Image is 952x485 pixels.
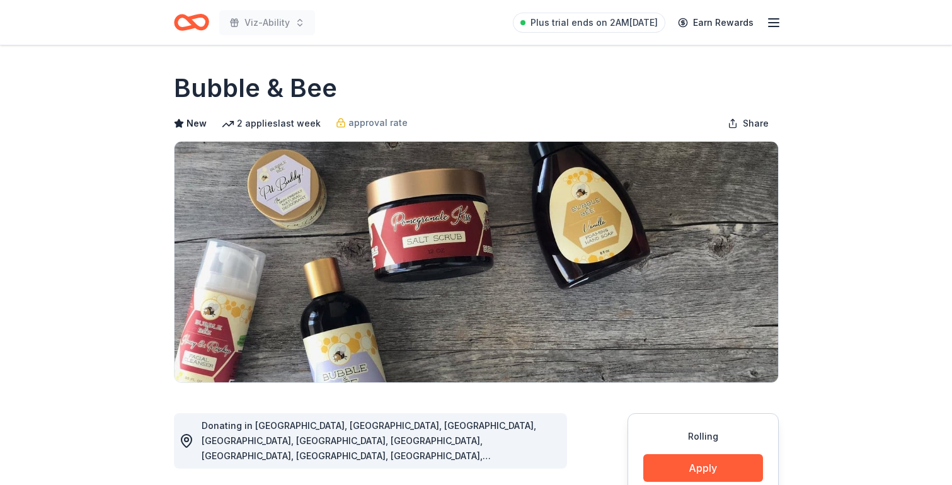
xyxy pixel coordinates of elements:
[743,116,769,131] span: Share
[670,11,761,34] a: Earn Rewards
[174,71,337,106] h1: Bubble & Bee
[643,454,763,482] button: Apply
[643,429,763,444] div: Rolling
[336,115,408,130] a: approval rate
[513,13,665,33] a: Plus trial ends on 2AM[DATE]
[175,142,778,382] img: Image for Bubble & Bee
[348,115,408,130] span: approval rate
[244,15,290,30] span: Viz-Ability
[222,116,321,131] div: 2 applies last week
[219,10,315,35] button: Viz-Ability
[186,116,207,131] span: New
[530,15,658,30] span: Plus trial ends on 2AM[DATE]
[174,8,209,37] a: Home
[718,111,779,136] button: Share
